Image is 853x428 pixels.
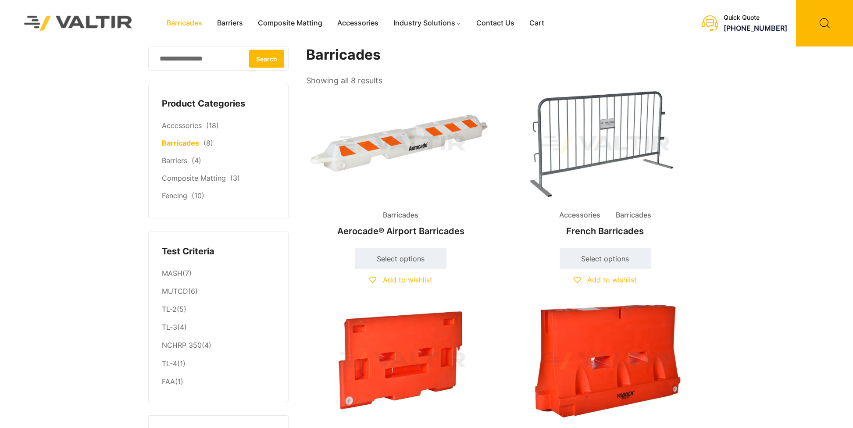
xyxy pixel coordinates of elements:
span: (3) [230,174,240,182]
a: [PHONE_NUMBER] [724,24,787,32]
h4: Test Criteria [162,245,275,258]
a: TL-3 [162,323,177,332]
a: Barricades [162,139,199,147]
span: Barricades [609,209,658,222]
h1: Barricades [306,46,701,64]
h2: French Barricades [510,221,700,241]
a: Select options for “Aerocade® Airport Barricades” [355,248,446,269]
span: Barricades [376,209,425,222]
h2: Aerocade® Airport Barricades [306,221,496,241]
span: (18) [206,121,219,130]
img: Valtir Rentals [13,4,144,42]
a: Accessories [162,121,202,130]
a: Accessories [330,17,386,30]
a: FAA [162,377,175,386]
button: Search [249,50,284,68]
a: Composite Matting [162,174,226,182]
a: Contact Us [469,17,522,30]
a: MUTCD [162,287,188,296]
a: Fencing [162,191,187,200]
a: Add to wishlist [369,275,432,284]
span: Add to wishlist [587,275,637,284]
div: Quick Quote [724,14,787,21]
a: Cart [522,17,552,30]
span: (10) [192,191,204,200]
a: Barriers [210,17,250,30]
span: (4) [192,156,201,165]
p: Showing all 8 results [306,73,382,88]
h4: Product Categories [162,97,275,111]
li: (7) [162,264,275,282]
a: TL-2 [162,305,177,314]
a: MASH [162,269,182,278]
a: Industry Solutions [386,17,469,30]
span: (8) [203,139,213,147]
li: (1) [162,373,275,389]
a: Composite Matting [250,17,330,30]
li: (4) [162,319,275,337]
li: (5) [162,301,275,319]
a: BarricadesAerocade® Airport Barricades [306,88,496,241]
a: Accessories BarricadesFrench Barricades [510,88,700,241]
a: Add to wishlist [574,275,637,284]
li: (4) [162,337,275,355]
a: TL-4 [162,359,177,368]
li: (6) [162,283,275,301]
a: Barriers [162,156,187,165]
a: Select options for “French Barricades” [560,248,651,269]
a: Barricades [159,17,210,30]
span: Add to wishlist [383,275,432,284]
span: Accessories [553,209,607,222]
a: NCHRP 350 [162,341,202,350]
li: (1) [162,355,275,373]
